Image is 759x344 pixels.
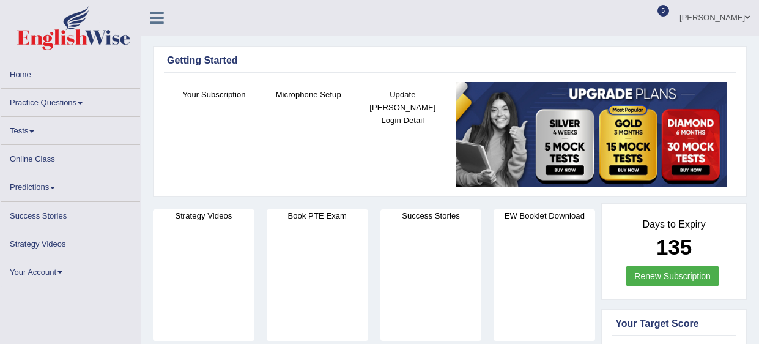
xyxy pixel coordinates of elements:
a: Home [1,61,140,84]
b: 135 [656,235,692,259]
span: 5 [657,5,670,17]
a: Practice Questions [1,89,140,113]
h4: EW Booklet Download [494,209,595,222]
h4: Update [PERSON_NAME] Login Detail [361,88,443,127]
h4: Microphone Setup [267,88,349,101]
h4: Book PTE Exam [267,209,368,222]
a: Strategy Videos [1,230,140,254]
a: Success Stories [1,202,140,226]
a: Renew Subscription [626,266,719,286]
a: Tests [1,117,140,141]
h4: Your Subscription [173,88,255,101]
h4: Strategy Videos [153,209,254,222]
h4: Success Stories [380,209,482,222]
a: Online Class [1,145,140,169]
img: small5.jpg [456,82,727,187]
a: Predictions [1,173,140,197]
div: Your Target Score [615,316,733,331]
h4: Days to Expiry [615,219,733,230]
div: Getting Started [167,53,733,68]
a: Your Account [1,258,140,282]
